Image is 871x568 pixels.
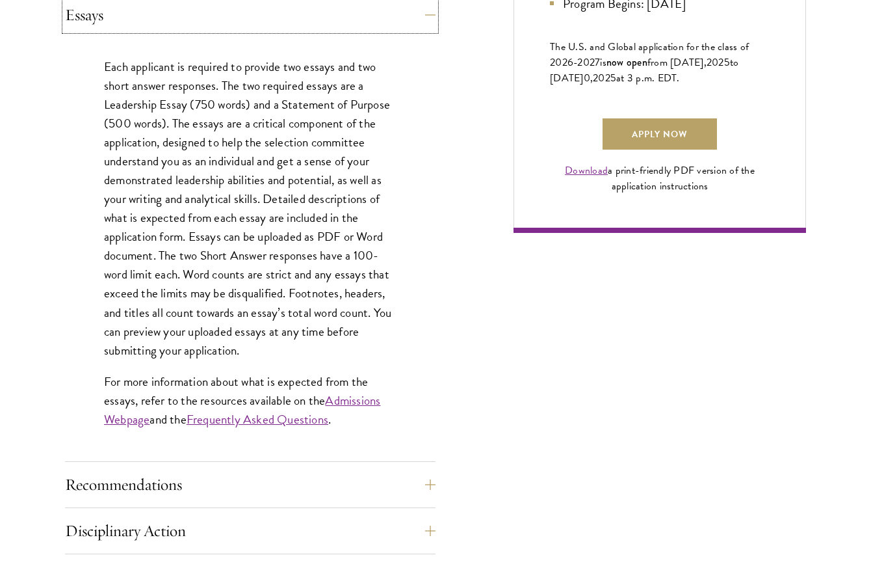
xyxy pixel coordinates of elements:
span: 202 [707,55,724,70]
span: The U.S. and Global application for the class of 202 [550,39,749,70]
span: 5 [610,70,616,86]
span: -202 [573,55,595,70]
div: a print-friendly PDF version of the application instructions [550,163,770,194]
span: to [DATE] [550,55,738,86]
p: For more information about what is expected from the essays, refer to the resources available on ... [104,372,396,429]
span: 0 [584,70,590,86]
a: Download [565,163,608,178]
span: , [590,70,593,86]
span: 202 [593,70,610,86]
span: is [600,55,606,70]
span: 7 [595,55,600,70]
span: at 3 p.m. EDT. [616,70,680,86]
a: Admissions Webpage [104,391,380,429]
span: 6 [567,55,573,70]
span: from [DATE], [647,55,707,70]
button: Recommendations [65,469,435,500]
a: Apply Now [603,118,717,150]
span: now open [606,55,647,70]
p: Each applicant is required to provide two essays and two short answer responses. The two required... [104,57,396,360]
button: Disciplinary Action [65,515,435,547]
a: Frequently Asked Questions [187,410,328,429]
span: 5 [724,55,730,70]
